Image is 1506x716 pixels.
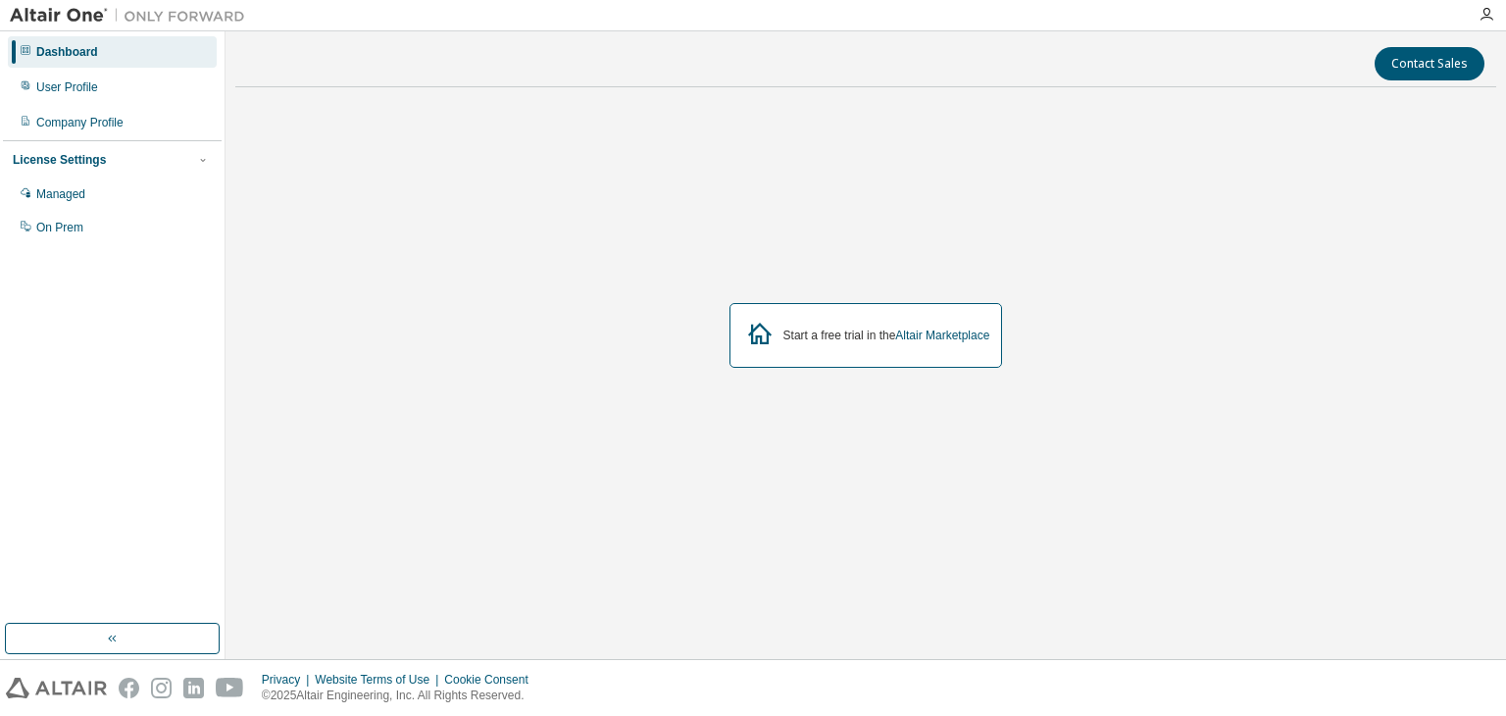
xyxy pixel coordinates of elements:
[36,186,85,202] div: Managed
[783,328,990,343] div: Start a free trial in the
[183,678,204,698] img: linkedin.svg
[6,678,107,698] img: altair_logo.svg
[315,672,444,688] div: Website Terms of Use
[1375,47,1484,80] button: Contact Sales
[151,678,172,698] img: instagram.svg
[36,79,98,95] div: User Profile
[36,115,124,130] div: Company Profile
[262,672,315,688] div: Privacy
[895,329,989,342] a: Altair Marketplace
[262,688,540,704] p: © 2025 Altair Engineering, Inc. All Rights Reserved.
[36,44,98,60] div: Dashboard
[444,672,539,688] div: Cookie Consent
[13,152,106,168] div: License Settings
[10,6,255,26] img: Altair One
[36,220,83,235] div: On Prem
[216,678,244,698] img: youtube.svg
[119,678,139,698] img: facebook.svg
